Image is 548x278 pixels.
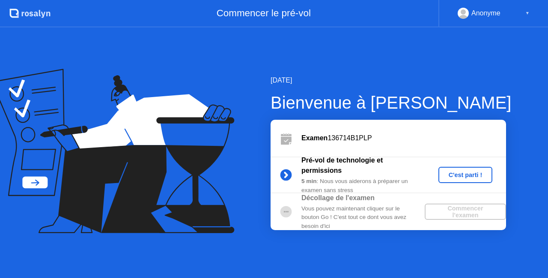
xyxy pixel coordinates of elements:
[425,204,506,220] button: Commencer l'examen
[271,75,511,86] div: [DATE]
[301,178,317,184] b: 5 min
[525,8,530,19] div: ▼
[301,204,425,231] div: Vous pouvez maintenant cliquer sur le bouton Go ! C'est tout ce dont vous avez besoin d'ici
[301,133,506,143] div: 136714B1PLP
[442,172,489,178] div: C'est parti !
[301,194,375,201] b: Décollage de l'examen
[301,177,425,195] div: : Nous vous aiderons à préparer un examen sans stress
[271,90,511,115] div: Bienvenue à [PERSON_NAME]
[428,205,503,219] div: Commencer l'examen
[301,134,328,142] b: Examen
[471,8,500,19] div: Anonyme
[301,157,383,174] b: Pré-vol de technologie et permissions
[438,167,493,183] button: C'est parti !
